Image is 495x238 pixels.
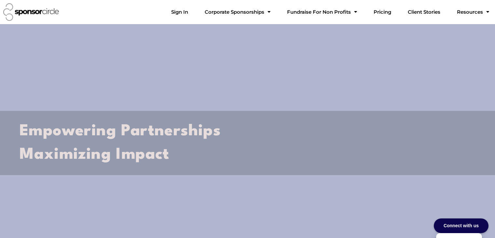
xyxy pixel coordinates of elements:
a: Client Stories [403,6,446,19]
h2: Empowering Partnerships Maximizing Impact [20,120,475,166]
nav: Menu [166,6,494,19]
a: Sign In [166,6,193,19]
a: Fundraise For Non ProfitsMenu Toggle [282,6,362,19]
div: Connect with us [434,218,488,233]
a: Resources [452,6,494,19]
a: Pricing [368,6,396,19]
img: Sponsor Circle logo [3,3,59,21]
a: Corporate SponsorshipsMenu Toggle [199,6,276,19]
